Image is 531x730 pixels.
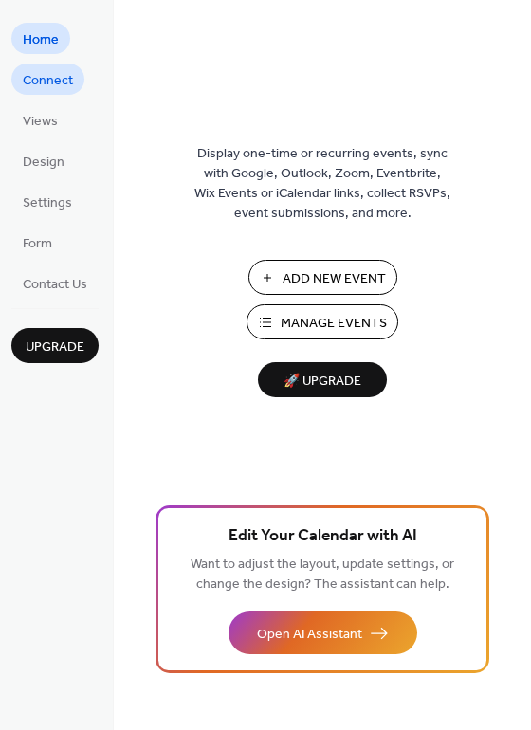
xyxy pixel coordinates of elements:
button: Open AI Assistant [229,611,417,654]
span: Contact Us [23,275,87,295]
span: Want to adjust the layout, update settings, or change the design? The assistant can help. [191,552,454,597]
span: Open AI Assistant [257,625,362,645]
button: Upgrade [11,328,99,363]
button: 🚀 Upgrade [258,362,387,397]
a: Settings [11,186,83,217]
a: Contact Us [11,267,99,299]
span: Manage Events [281,314,387,334]
a: Form [11,227,64,258]
span: 🚀 Upgrade [269,369,375,394]
span: Views [23,112,58,132]
button: Add New Event [248,260,397,295]
span: Edit Your Calendar with AI [229,523,417,550]
span: Display one-time or recurring events, sync with Google, Outlook, Zoom, Eventbrite, Wix Events or ... [194,144,450,224]
button: Manage Events [247,304,398,339]
span: Design [23,153,64,173]
a: Views [11,104,69,136]
span: Upgrade [26,338,84,357]
a: Design [11,145,76,176]
span: Form [23,234,52,254]
a: Home [11,23,70,54]
a: Connect [11,64,84,95]
span: Connect [23,71,73,91]
span: Settings [23,193,72,213]
span: Add New Event [283,269,386,289]
span: Home [23,30,59,50]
